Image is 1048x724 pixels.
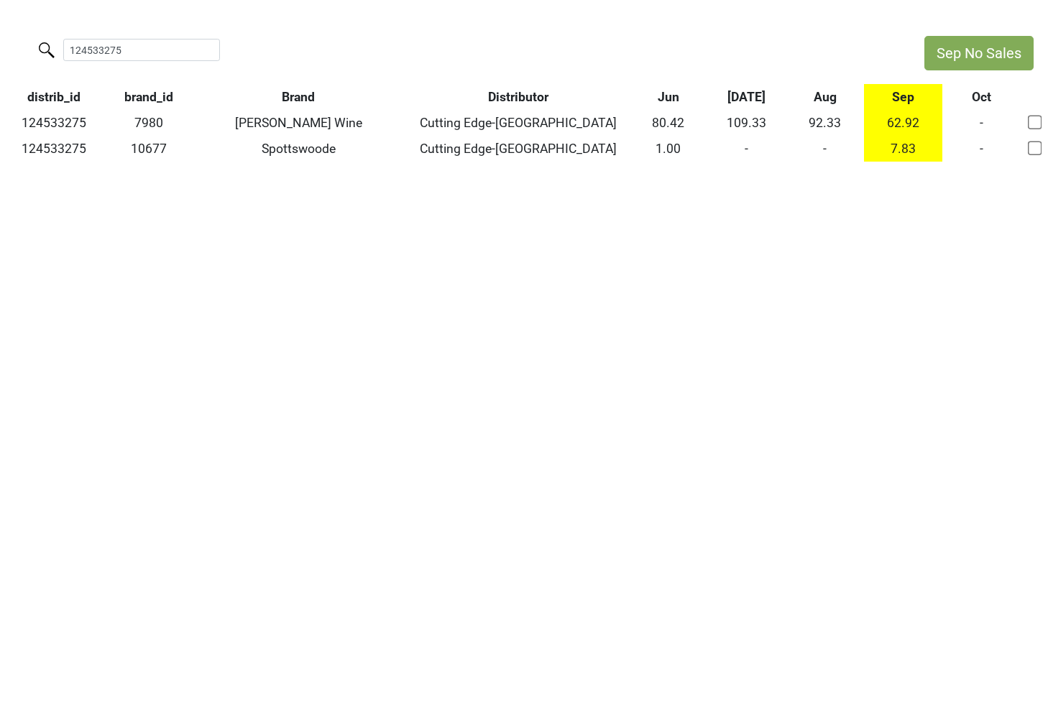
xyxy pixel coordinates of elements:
[407,136,629,162] td: Cutting Edge-[GEOGRAPHIC_DATA]
[407,84,629,110] th: Distributor: activate to sort column ascending
[707,84,786,110] th: Jul: activate to sort column ascending
[864,136,942,162] td: 7.83
[786,110,864,136] td: 92.33
[629,110,707,136] td: 80.42
[942,110,1021,136] td: -
[190,136,408,162] td: Spottswoode
[864,84,942,110] th: Sep: activate to sort column ascending
[707,136,786,162] td: -
[786,136,864,162] td: -
[924,36,1034,70] button: Sep No Sales
[942,84,1021,110] th: Oct: activate to sort column ascending
[629,84,707,110] th: Jun: activate to sort column ascending
[1021,84,1048,110] th: &nbsp;: activate to sort column ascending
[942,136,1021,162] td: -
[707,110,786,136] td: 109.33
[190,84,408,110] th: Brand: activate to sort column ascending
[407,110,629,136] td: Cutting Edge-[GEOGRAPHIC_DATA]
[864,110,942,136] td: 62.92
[108,84,190,110] th: brand_id: activate to sort column ascending
[629,136,707,162] td: 1.00
[108,110,190,136] td: 7980
[190,110,408,136] td: [PERSON_NAME] Wine
[108,136,190,162] td: 10677
[786,84,864,110] th: Aug: activate to sort column ascending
